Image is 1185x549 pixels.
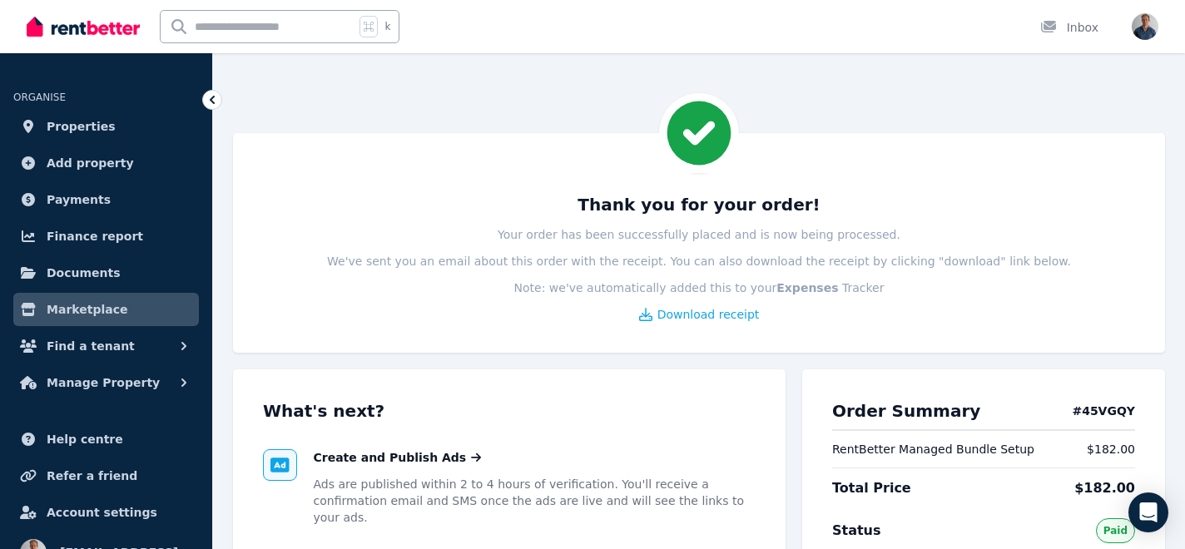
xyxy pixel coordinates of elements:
p: We've sent you an email about this order with the receipt. You can also download the receipt by c... [327,253,1071,270]
h3: What's next? [263,399,756,423]
span: Payments [47,190,111,210]
span: Add property [47,153,134,173]
a: Refer a friend [13,459,199,492]
span: Create and Publish Ads [314,449,467,466]
p: Your order has been successfully placed and is now being processed. [498,226,900,243]
a: Properties [13,110,199,143]
span: Refer a friend [47,466,137,486]
span: Total Price [832,478,911,498]
a: Finance report [13,220,199,253]
span: Download receipt [657,306,760,323]
span: Documents [47,263,121,283]
span: Manage Property [47,373,160,393]
span: k [384,20,390,33]
button: Find a tenant [13,329,199,363]
span: Find a tenant [47,336,135,356]
span: Marketplace [47,299,127,319]
img: RentBetter [27,14,140,39]
span: Account settings [47,502,157,522]
p: Ads are published within 2 to 4 hours of verification. You'll receive a confirmation email and SM... [314,476,756,526]
div: Open Intercom Messenger [1128,492,1168,532]
span: Paid [1103,524,1128,537]
a: Help centre [13,423,199,456]
h4: # 45VGQY [1072,403,1135,419]
b: Expenses [776,281,838,294]
a: Create and Publish Ads [314,449,482,466]
span: ORGANISE [13,91,66,103]
span: $182.00 [1074,478,1135,498]
a: Marketplace [13,293,199,326]
span: $182.00 [1087,441,1135,457]
span: Properties [47,116,116,136]
a: Add property [13,146,199,180]
p: Note: we've automatically added this to your Tracker [514,279,885,296]
a: Account settings [13,496,199,529]
span: RentBetter Managed Bundle Setup [832,441,1034,457]
h3: Thank you for your order! [578,193,820,216]
span: Help centre [47,429,123,449]
span: Status [832,521,881,541]
a: Payments [13,183,199,216]
h2: Order Summary [832,399,980,423]
span: Finance report [47,226,143,246]
button: Manage Property [13,366,199,399]
div: Inbox [1040,19,1098,36]
img: andrewjscunningham@gmail.com [1132,13,1158,40]
a: Documents [13,256,199,289]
